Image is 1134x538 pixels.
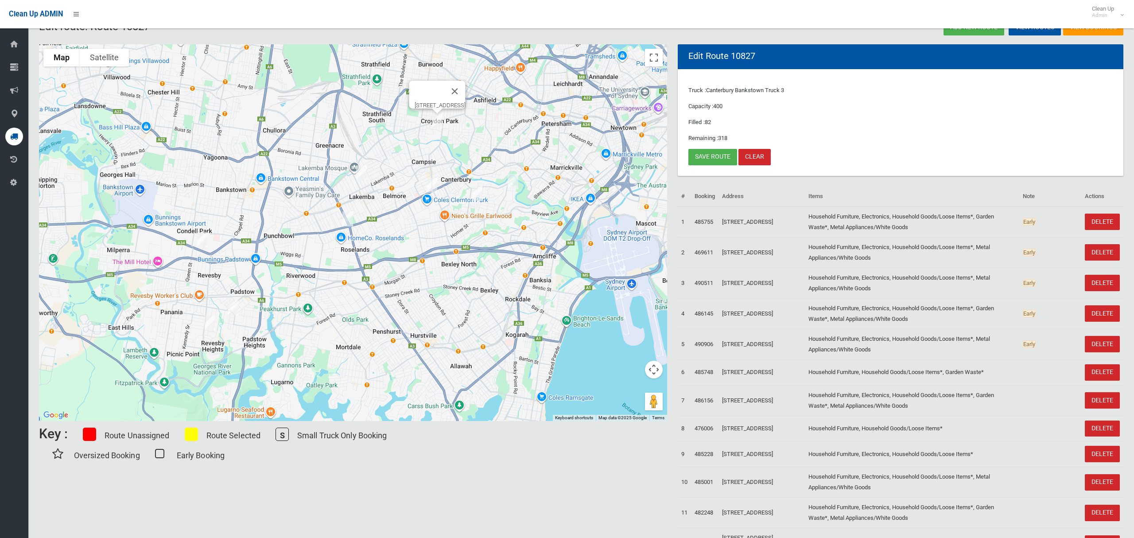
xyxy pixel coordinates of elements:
h6: Key : [39,426,68,441]
button: Map camera controls [645,361,663,378]
p: Filled : [688,117,1113,128]
td: [STREET_ADDRESS] [718,498,805,528]
td: 1 [678,207,691,238]
td: [STREET_ADDRESS] [718,298,805,329]
td: 8 [678,416,691,441]
button: Show street map [43,49,80,66]
div: 279A The River Road, REVESBY NSW 2212 [201,312,219,334]
td: 9 [678,441,691,467]
small: Admin [1092,12,1114,19]
div: 30 Wangee Road, LAKEMBA NSW 2195 [353,162,370,184]
p: Capacity : [688,101,1113,112]
td: 485228 [691,441,718,467]
th: Note [1019,187,1081,207]
div: 3 Viking Street, CAMPSIE NSW 2194 [423,174,441,196]
td: Household Furniture, Electronics, Household Goods/Loose Items*, Metal Appliances/White Goods [805,329,1019,359]
p: Truck : [688,85,1113,96]
td: Household Furniture, Electronics, Household Goods/Loose Items*, Garden Waste*, Metal Appliances/W... [805,298,1019,329]
button: Show satellite imagery [80,49,129,66]
td: 3 [678,268,691,298]
span: Map data ©2025 Google [598,415,647,420]
span: 318 [718,135,727,141]
span: Canterbury Bankstown Truck 3 [706,87,784,94]
td: 485748 [691,359,718,385]
td: 486145 [691,298,718,329]
th: Booking [691,187,718,207]
td: 4 [678,298,691,329]
a: DELETE [1085,275,1120,291]
th: Items [805,187,1019,207]
a: DELETE [1085,392,1120,409]
a: Save route [688,149,737,165]
h2: Edit route: Route 10827 [39,21,576,32]
a: DELETE [1085,505,1120,521]
td: 10 [678,467,691,498]
p: Route Unassigned [105,428,170,443]
td: Household Furniture, Electronics, Household Goods/Loose Items* [805,441,1019,467]
span: Early [1023,218,1036,226]
p: Remaining : [688,133,1113,144]
a: Click to see this area on Google Maps [41,409,70,421]
td: [STREET_ADDRESS] [718,416,805,441]
span: Early [1023,310,1036,317]
td: Household Furniture, Household Goods/Loose Items* [805,416,1019,441]
th: Address [718,187,805,207]
td: [STREET_ADDRESS] [718,237,805,268]
td: [STREET_ADDRESS] [718,329,805,359]
td: Household Furniture, Electronics, Household Goods/Loose Items*, Metal Appliances/White Goods [805,237,1019,268]
span: Clean Up [1087,5,1123,19]
img: Google [41,409,70,421]
td: 485001 [691,467,718,498]
p: Route Selected [206,428,260,443]
div: 1 Stephenson Street, ROSELANDS NSW 2196 [339,208,357,230]
a: DELETE [1085,305,1120,322]
td: 476006 [691,416,718,441]
p: Early Booking [177,448,225,463]
th: Actions [1081,187,1123,207]
a: Clear [738,149,771,165]
th: # [678,187,691,207]
td: 7 [678,385,691,416]
td: 485755 [691,207,718,238]
p: Oversized Booking [74,448,140,463]
a: DELETE [1085,214,1120,230]
span: Early [1023,340,1036,348]
div: 69 Richmond Street, EARLWOOD NSW 2206 [468,182,486,204]
button: Close [444,81,466,102]
td: 5 [678,329,691,359]
a: DELETE [1085,421,1120,437]
span: 400 [713,103,722,109]
td: [STREET_ADDRESS] [718,268,805,298]
td: Household Furniture, Electronics, Household Goods/Loose Items*, Garden Waste*, Metal Appliances/W... [805,207,1019,238]
button: Drag Pegman onto the map to open Street View [645,393,663,410]
div: 54 Milperra Road, REVESBY NSW 2212 [194,229,211,251]
td: 490906 [691,329,718,359]
div: 1/38 Lang Street, PADSTOW NSW 2211 [224,297,242,319]
div: 2 Pomroy Avenue, EARLWOOD NSW 2206 [504,171,522,193]
td: Household Furniture, Electronics, Household Goods/Loose Items*, Garden Waste*, Metal Appliances/W... [805,385,1019,416]
td: 486156 [691,385,718,416]
td: 2 [678,237,691,268]
span: Early [1023,279,1036,287]
a: DELETE [1085,474,1120,491]
a: DELETE [1085,364,1120,381]
span: Clean Up ADMIN [9,10,63,18]
a: Terms (opens in new tab) [652,415,664,420]
a: DELETE [1085,244,1120,261]
td: [STREET_ADDRESS] [718,207,805,238]
td: Household Furniture, Electronics, Household Goods/Loose Items*, Metal Appliances/White Goods [805,467,1019,498]
button: Toggle fullscreen view [645,49,663,66]
span: 82 [705,119,711,125]
td: Household Furniture, Household Goods/Loose Items*, Garden Waste* [805,359,1019,385]
a: DELETE [1085,446,1120,462]
td: [STREET_ADDRESS] [718,467,805,498]
td: Household Furniture, Electronics, Household Goods/Loose Items*, Metal Appliances/White Goods [805,268,1019,298]
td: 469611 [691,237,718,268]
div: [STREET_ADDRESS] [415,102,466,109]
a: DELETE [1085,336,1120,352]
td: Household Furniture, Electronics, Household Goods/Loose Items*, Garden Waste*, Metal Appliances/W... [805,498,1019,528]
td: 11 [678,498,691,528]
td: 490511 [691,268,718,298]
td: [STREET_ADDRESS] [718,441,805,467]
td: [STREET_ADDRESS] [718,359,805,385]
